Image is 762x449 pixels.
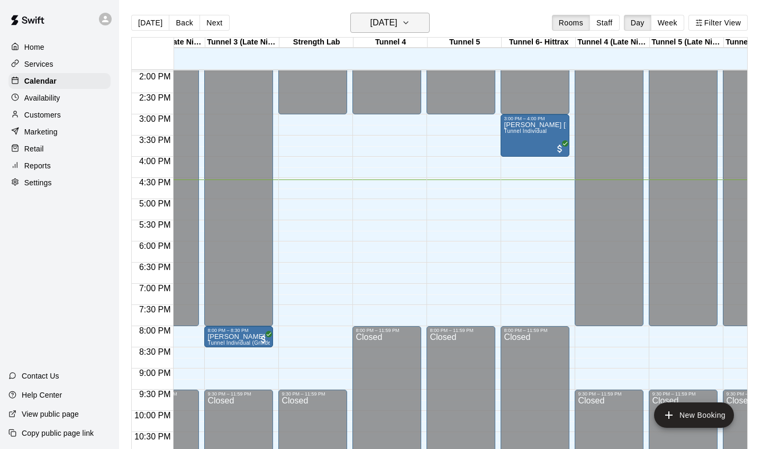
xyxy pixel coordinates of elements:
div: 8:00 PM – 8:30 PM [207,328,270,333]
p: Services [24,59,53,69]
a: Home [8,39,111,55]
p: Customers [24,110,61,120]
button: Staff [589,15,620,31]
div: 8:00 PM – 8:30 PM: Chris Parilo [204,326,273,347]
span: Tunnel Individual [504,128,547,134]
p: Calendar [24,76,57,86]
div: 8:00 PM – 11:59 PM [430,328,492,333]
p: Help Center [22,390,62,400]
span: 9:30 PM [137,390,174,399]
span: 9:00 PM [137,369,174,378]
button: Back [169,15,200,31]
button: Rooms [552,15,590,31]
span: 5:30 PM [137,220,174,229]
a: Settings [8,175,111,191]
p: Marketing [24,127,58,137]
p: Contact Us [22,371,59,381]
div: 8:00 PM – 11:59 PM [356,328,418,333]
button: [DATE] [131,15,169,31]
span: 10:30 PM [132,432,173,441]
a: Marketing [8,124,111,140]
h6: [DATE] [370,15,397,30]
span: 6:30 PM [137,263,174,272]
span: 5:00 PM [137,199,174,208]
div: 8:00 PM – 11:59 PM [504,328,566,333]
button: add [654,402,734,428]
span: 7:00 PM [137,284,174,293]
span: 4:30 PM [137,178,174,187]
span: Tunnel Individual (Grinders Only) [207,340,291,346]
span: 10:00 PM [132,411,173,420]
p: Home [24,42,44,52]
div: 3:00 PM – 4:00 PM [504,116,566,121]
span: 4:00 PM [137,157,174,166]
a: Availability [8,90,111,106]
div: 9:30 PM – 11:59 PM [207,391,270,397]
a: Services [8,56,111,72]
span: 2:00 PM [137,72,174,81]
p: Availability [24,93,60,103]
div: 9:30 PM – 11:59 PM [652,391,714,397]
span: 6:00 PM [137,241,174,250]
div: 9:30 PM – 11:59 PM [282,391,344,397]
span: 8:00 PM [137,326,174,335]
div: Tunnel 4 [353,38,428,48]
button: Filter View [688,15,748,31]
div: Tunnel 6- Hittrax [502,38,576,48]
a: Reports [8,158,111,174]
span: 7:30 PM [137,305,174,314]
span: 2:30 PM [137,93,174,102]
span: 3:00 PM [137,114,174,123]
div: Strength Lab [279,38,353,48]
div: 3:00 PM – 4:00 PM: Drake Stauffer [501,114,569,157]
a: Calendar [8,73,111,89]
button: Next [199,15,229,31]
p: Reports [24,160,51,171]
span: 8:30 PM [137,347,174,356]
span: All customers have paid [258,334,269,345]
p: Settings [24,177,52,188]
a: Retail [8,141,111,157]
p: Retail [24,143,44,154]
button: Week [651,15,684,31]
p: View public page [22,409,79,419]
button: [DATE] [350,13,430,33]
span: All customers have paid [555,143,565,154]
p: Copy public page link [22,428,94,438]
span: 3:30 PM [137,136,174,145]
div: Tunnel 3 (Late Night) [205,38,279,48]
div: Tunnel 4 (Late Night) [576,38,650,48]
a: Customers [8,107,111,123]
div: 9:30 PM – 11:59 PM [578,391,640,397]
div: Tunnel 5 [428,38,502,48]
button: Day [624,15,651,31]
div: Tunnel 5 (Late Night) [650,38,724,48]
